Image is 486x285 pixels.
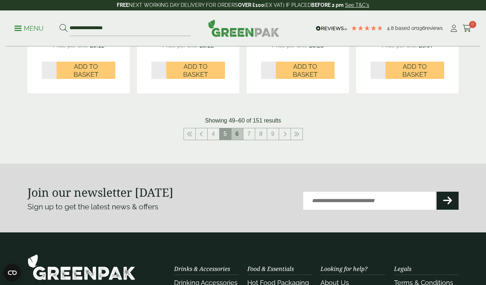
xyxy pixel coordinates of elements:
span: £0.12 [90,43,105,49]
a: 0 [463,23,472,34]
span: Price per unit: [272,43,308,49]
p: Sign up to get the latest news & offers [27,201,221,213]
span: Add to Basket [171,63,220,78]
a: 9 [267,128,279,140]
span: Price per unit: [53,43,88,49]
i: My Account [449,25,458,32]
span: Add to Basket [390,63,439,78]
span: Price per unit: [162,43,198,49]
a: 8 [255,128,267,140]
span: 196 [417,25,425,31]
span: Price per unit: [381,43,417,49]
a: 6 [231,128,243,140]
a: Menu [14,24,44,31]
img: REVIEWS.io [316,26,347,31]
button: Add to Basket [276,62,335,79]
strong: OVER £100 [238,2,264,8]
button: Add to Basket [166,62,225,79]
a: 7 [243,128,255,140]
span: Add to Basket [62,63,110,78]
strong: FREE [117,2,129,8]
span: Based on [395,25,417,31]
button: Add to Basket [385,62,444,79]
span: reviews [425,25,443,31]
span: £0.22 [200,43,214,49]
strong: BEFORE 2 pm [311,2,344,8]
a: 4 [208,128,219,140]
span: 4.8 [387,25,395,31]
span: 0 [469,21,476,28]
button: Add to Basket [57,62,115,79]
div: 4.79 Stars [351,25,383,31]
button: Open CMP widget [4,264,21,281]
p: Showing 49–60 of 151 results [205,116,281,125]
i: Cart [463,25,472,32]
strong: Join our newsletter [DATE] [27,184,173,200]
span: £0.25 [309,43,324,49]
img: GreenPak Supplies [27,254,136,280]
span: £0.07 [419,43,433,49]
span: 5 [220,128,231,140]
a: See T&C's [345,2,369,8]
span: Add to Basket [281,63,330,78]
img: GreenPak Supplies [208,19,279,37]
p: Menu [14,24,44,33]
